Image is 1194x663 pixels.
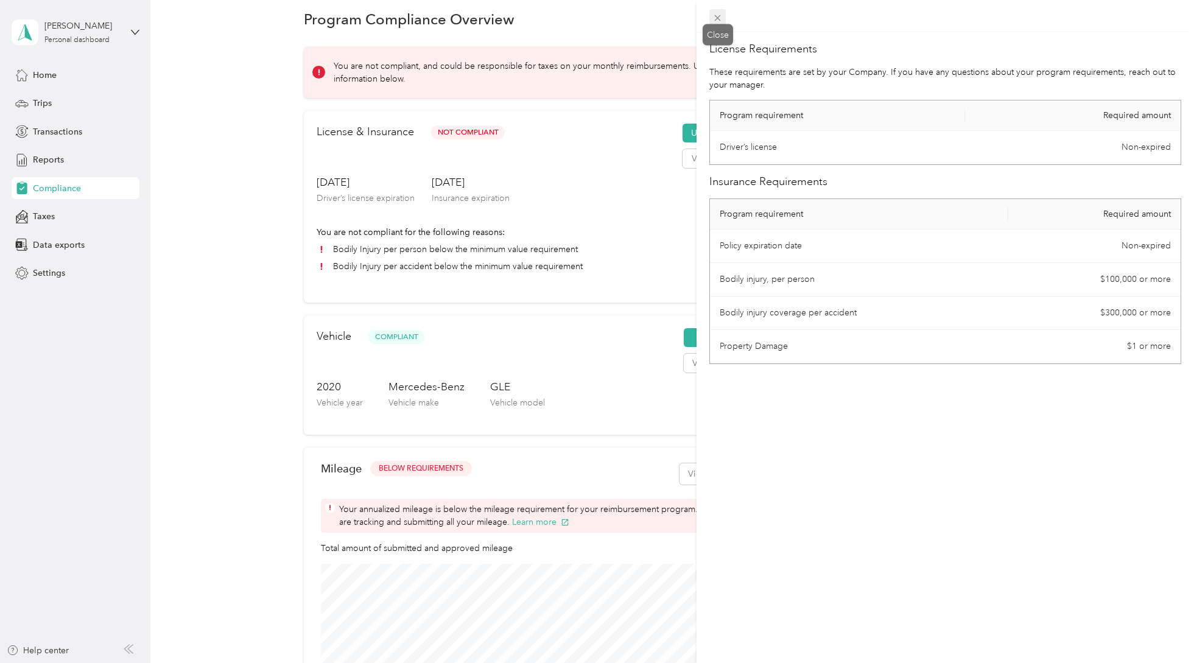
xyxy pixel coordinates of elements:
td: Non-expired [965,131,1181,164]
td: $100,000 or more [1008,263,1181,296]
th: Program requirement [710,199,1009,230]
td: $1 or more [1008,330,1181,363]
iframe: Everlance-gr Chat Button Frame [1126,595,1194,663]
div: Close [703,24,733,46]
td: Bodily injury, per person [710,263,1009,296]
td: $300,000 or more [1008,296,1181,330]
td: Policy expiration date [710,230,1009,263]
h2: License Requirements [709,41,1181,57]
th: Required amount [1008,199,1181,230]
td: Bodily injury coverage per accident [710,296,1009,330]
td: Property Damage [710,330,1009,363]
h2: Insurance Requirements [709,174,1181,190]
th: Required amount [965,100,1181,131]
th: Program requirement [710,100,965,131]
p: These requirements are set by your Company. If you have any questions about your program requirem... [709,66,1181,91]
td: Non-expired [1008,230,1181,263]
td: Driver’s license [710,131,965,164]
